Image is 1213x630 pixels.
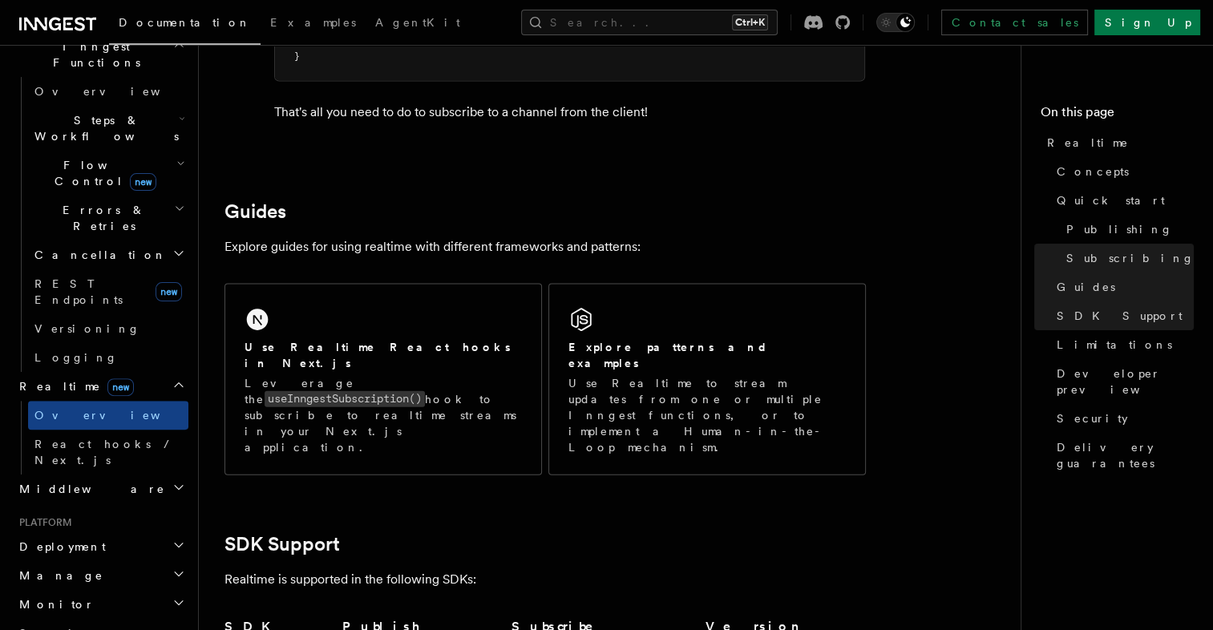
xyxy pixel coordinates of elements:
[1041,128,1194,157] a: Realtime
[34,351,118,364] span: Logging
[109,5,261,45] a: Documentation
[13,378,134,394] span: Realtime
[28,269,188,314] a: REST Endpointsnew
[224,284,542,475] a: Use Realtime React hooks in Next.jsLeverage theuseInngestSubscription()hook to subscribe to realt...
[1050,330,1194,359] a: Limitations
[224,533,340,555] a: SDK Support
[294,35,305,46] span: );
[1057,337,1172,353] span: Limitations
[1060,244,1194,273] a: Subscribing
[294,50,300,62] span: }
[1057,279,1115,295] span: Guides
[1057,192,1165,208] span: Quick start
[13,77,188,372] div: Inngest Functions
[265,391,425,406] code: useInngestSubscription()
[1050,404,1194,433] a: Security
[274,101,865,123] p: That's all you need to do to subscribe to a channel from the client!
[1050,157,1194,186] a: Concepts
[34,409,200,422] span: Overview
[13,38,173,71] span: Inngest Functions
[548,284,866,475] a: Explore patterns and examplesUse Realtime to stream updates from one or multiple Inngest function...
[1057,308,1183,324] span: SDK Support
[270,16,356,29] span: Examples
[1041,103,1194,128] h4: On this page
[28,106,188,151] button: Steps & Workflows
[1047,135,1129,151] span: Realtime
[28,240,188,269] button: Cancellation
[1057,410,1128,426] span: Security
[245,339,522,371] h2: Use Realtime React hooks in Next.js
[1050,433,1194,478] a: Delivery guarantees
[34,277,123,306] span: REST Endpoints
[1094,10,1200,35] a: Sign Up
[13,475,188,503] button: Middleware
[107,378,134,396] span: new
[366,5,470,43] a: AgentKit
[1057,365,1194,398] span: Developer preview
[156,282,182,301] span: new
[28,401,188,430] a: Overview
[13,532,188,561] button: Deployment
[130,173,156,191] span: new
[13,32,188,77] button: Inngest Functions
[28,157,176,189] span: Flow Control
[1057,164,1129,180] span: Concepts
[1066,250,1195,266] span: Subscribing
[261,5,366,43] a: Examples
[13,590,188,619] button: Monitor
[28,112,179,144] span: Steps & Workflows
[28,430,188,475] a: React hooks / Next.js
[1057,439,1194,471] span: Delivery guarantees
[941,10,1088,35] a: Contact sales
[13,481,165,497] span: Middleware
[28,151,188,196] button: Flow Controlnew
[28,202,174,234] span: Errors & Retries
[34,85,200,98] span: Overview
[13,567,103,584] span: Manage
[568,339,846,371] h2: Explore patterns and examples
[1050,301,1194,330] a: SDK Support
[1066,221,1173,237] span: Publishing
[28,343,188,372] a: Logging
[1060,215,1194,244] a: Publishing
[13,561,188,590] button: Manage
[876,13,915,32] button: Toggle dark mode
[224,568,866,591] p: Realtime is supported in the following SDKs:
[13,372,188,401] button: Realtimenew
[1050,186,1194,215] a: Quick start
[224,236,866,258] p: Explore guides for using realtime with different frameworks and patterns:
[28,314,188,343] a: Versioning
[375,16,460,29] span: AgentKit
[568,375,846,455] p: Use Realtime to stream updates from one or multiple Inngest functions, or to implement a Human-in...
[521,10,778,35] button: Search...Ctrl+K
[732,14,768,30] kbd: Ctrl+K
[224,200,286,223] a: Guides
[28,247,167,263] span: Cancellation
[34,322,140,335] span: Versioning
[13,539,106,555] span: Deployment
[1050,359,1194,404] a: Developer preview
[13,596,95,612] span: Monitor
[28,77,188,106] a: Overview
[245,375,522,455] p: Leverage the hook to subscribe to realtime streams in your Next.js application.
[13,401,188,475] div: Realtimenew
[13,516,72,529] span: Platform
[119,16,251,29] span: Documentation
[28,196,188,240] button: Errors & Retries
[34,438,176,466] span: React hooks / Next.js
[1050,273,1194,301] a: Guides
